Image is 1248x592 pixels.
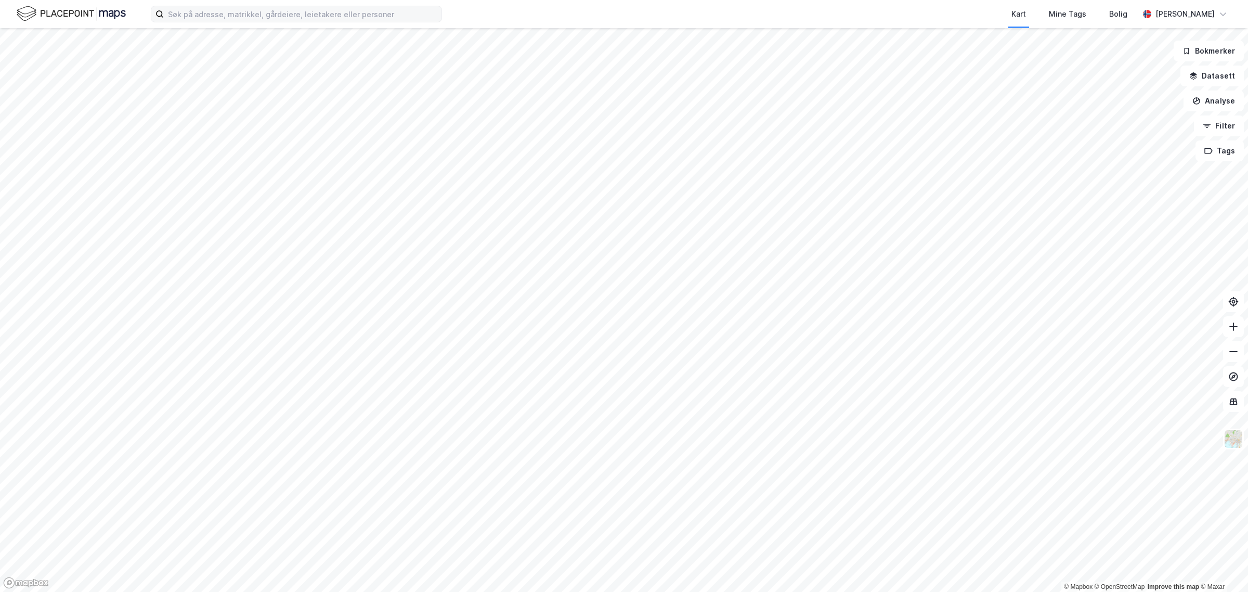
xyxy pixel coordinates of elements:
button: Filter [1194,115,1244,136]
a: OpenStreetMap [1095,583,1145,590]
div: Bolig [1109,8,1127,20]
iframe: Chat Widget [1196,542,1248,592]
img: logo.f888ab2527a4732fd821a326f86c7f29.svg [17,5,126,23]
div: [PERSON_NAME] [1155,8,1215,20]
div: Kart [1011,8,1026,20]
a: Improve this map [1148,583,1199,590]
div: Kontrollprogram for chat [1196,542,1248,592]
button: Datasett [1180,66,1244,86]
button: Bokmerker [1174,41,1244,61]
button: Analyse [1184,91,1244,111]
input: Søk på adresse, matrikkel, gårdeiere, leietakere eller personer [164,6,441,22]
div: Mine Tags [1049,8,1086,20]
a: Mapbox homepage [3,577,49,589]
img: Z [1224,429,1243,449]
a: Mapbox [1064,583,1093,590]
button: Tags [1195,140,1244,161]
